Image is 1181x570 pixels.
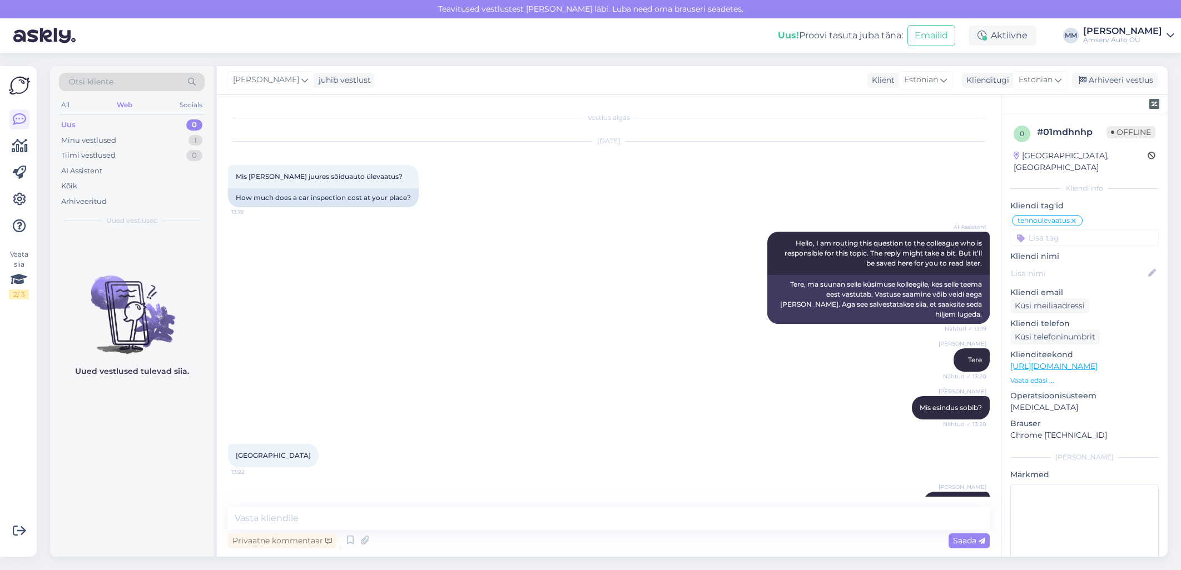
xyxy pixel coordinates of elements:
span: [GEOGRAPHIC_DATA] [236,451,311,459]
span: [PERSON_NAME] [939,483,986,491]
div: Aktiivne [969,26,1036,46]
div: 1 [188,135,202,146]
span: Nähtud ✓ 13:20 [943,420,986,428]
p: Märkmed [1010,469,1159,481]
span: Estonian [904,74,938,86]
div: 0 [186,150,202,161]
div: Web [115,98,135,112]
input: Lisa nimi [1011,267,1146,279]
p: Kliendi tag'id [1010,200,1159,212]
img: zendesk [1149,99,1159,109]
div: Küsi meiliaadressi [1010,298,1089,313]
div: Tere, ma suunan selle küsimuse kolleegile, kes selle teema eest vastutab. Vastuse saamine võib ve... [767,275,990,324]
span: Nähtud ✓ 13:19 [945,324,986,333]
p: Kliendi email [1010,287,1159,298]
p: [MEDICAL_DATA] [1010,402,1159,413]
span: Tere [968,356,982,364]
div: Kõik [61,181,77,192]
div: Privaatne kommentaar [228,533,336,548]
div: [PERSON_NAME] [1083,27,1162,36]
div: Uus [61,119,76,131]
div: Kliendi info [1010,183,1159,193]
div: Küsi telefoninumbrit [1010,329,1100,344]
span: Saada [953,536,985,546]
span: Nähtud ✓ 13:20 [943,372,986,381]
div: How much does a car inspection cost at your place? [228,188,419,207]
p: Klienditeekond [1010,349,1159,361]
div: AI Assistent [61,166,102,177]
div: Socials [177,98,205,112]
span: Estonian [1019,74,1053,86]
span: Otsi kliente [69,76,113,88]
span: AI Assistent [945,223,986,231]
div: 0 [186,119,202,131]
a: [URL][DOMAIN_NAME] [1010,361,1098,371]
span: [PERSON_NAME] [939,387,986,396]
div: [GEOGRAPHIC_DATA], [GEOGRAPHIC_DATA] [1014,150,1148,173]
span: [PERSON_NAME] [939,339,986,348]
div: Vestlus algas [228,113,990,123]
div: Vaata siia [9,249,29,299]
input: Lisa tag [1010,229,1159,246]
p: Operatsioonisüsteem [1010,390,1159,402]
p: Chrome [TECHNICAL_ID] [1010,429,1159,441]
p: Kliendi nimi [1010,251,1159,262]
div: Klient [867,74,895,86]
span: 0 [1020,129,1024,138]
b: Uus! [778,30,799,41]
img: Askly Logo [9,75,30,96]
div: juhib vestlust [314,74,371,86]
span: Hello, I am routing this question to the colleague who is responsible for this topic. The reply m... [785,239,984,267]
div: Tiimi vestlused [61,150,116,161]
span: 13:19 [231,208,273,216]
p: Uued vestlused tulevad siia. [75,366,189,377]
div: # 01mdhnhp [1037,126,1106,139]
div: [PERSON_NAME] [1010,452,1159,462]
div: Arhiveeri vestlus [1072,73,1158,88]
button: Emailid [907,25,955,46]
p: Brauser [1010,418,1159,429]
div: Amserv Auto OÜ [1083,36,1162,44]
div: All [59,98,72,112]
img: No chats [50,256,214,356]
div: Minu vestlused [61,135,116,146]
span: Uued vestlused [106,216,158,226]
span: tehnoülevaatus [1018,217,1070,224]
span: Mis esindus sobib? [920,403,982,412]
div: 2 / 3 [9,289,29,299]
div: [DATE] [228,136,990,146]
div: Proovi tasuta juba täna: [778,29,903,42]
div: Klienditugi [962,74,1009,86]
a: [PERSON_NAME]Amserv Auto OÜ [1083,27,1174,44]
span: [PERSON_NAME] [233,74,299,86]
span: Offline [1106,126,1155,138]
span: 13:22 [231,468,273,476]
div: MM [1063,28,1079,43]
span: Mis [PERSON_NAME] juures sõiduauto ülevaatus? [236,172,403,181]
p: Vaata edasi ... [1010,376,1159,386]
p: Kliendi telefon [1010,318,1159,329]
div: Arhiveeritud [61,196,107,207]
